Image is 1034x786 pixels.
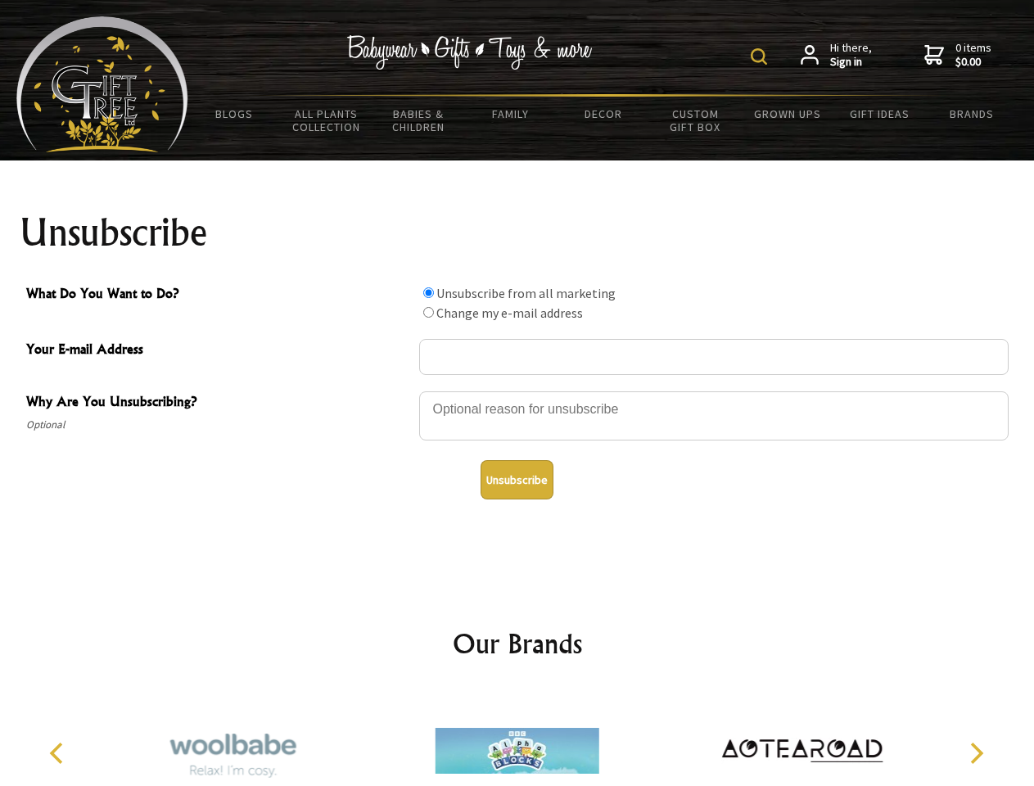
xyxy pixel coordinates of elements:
[924,41,991,70] a: 0 items$0.00
[465,97,558,131] a: Family
[33,624,1002,663] h2: Our Brands
[373,97,465,144] a: Babies & Children
[20,213,1015,252] h1: Unsubscribe
[281,97,373,144] a: All Plants Collection
[830,41,872,70] span: Hi there,
[347,35,593,70] img: Babywear - Gifts - Toys & more
[955,55,991,70] strong: $0.00
[751,48,767,65] img: product search
[423,307,434,318] input: What Do You Want to Do?
[188,97,281,131] a: BLOGS
[436,285,616,301] label: Unsubscribe from all marketing
[419,339,1009,375] input: Your E-mail Address
[801,41,872,70] a: Hi there,Sign in
[16,16,188,152] img: Babyware - Gifts - Toys and more...
[26,283,411,307] span: What Do You Want to Do?
[741,97,833,131] a: Grown Ups
[26,339,411,363] span: Your E-mail Address
[557,97,649,131] a: Decor
[926,97,1018,131] a: Brands
[830,55,872,70] strong: Sign in
[26,415,411,435] span: Optional
[955,40,991,70] span: 0 items
[833,97,926,131] a: Gift Ideas
[419,391,1009,440] textarea: Why Are You Unsubscribing?
[436,305,583,321] label: Change my e-mail address
[26,391,411,415] span: Why Are You Unsubscribing?
[958,735,994,771] button: Next
[481,460,553,499] button: Unsubscribe
[649,97,742,144] a: Custom Gift Box
[423,287,434,298] input: What Do You Want to Do?
[41,735,77,771] button: Previous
